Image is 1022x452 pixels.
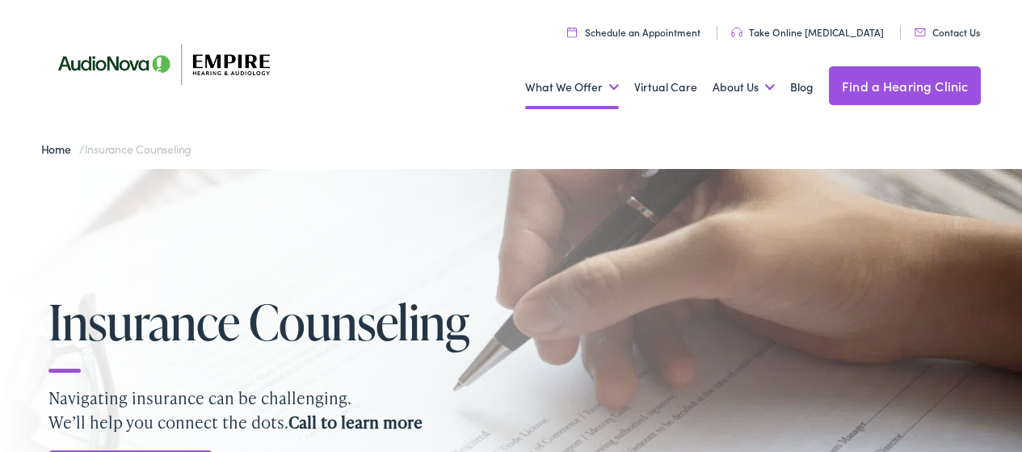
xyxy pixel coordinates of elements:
[288,411,423,433] strong: Call to learn more
[41,141,79,157] a: Home
[829,66,981,105] a: Find a Hearing Clinic
[85,141,192,157] span: Insurance Counseling
[731,25,884,39] a: Take Online [MEDICAL_DATA]
[915,28,926,36] img: utility icon
[731,27,742,37] img: utility icon
[915,25,980,39] a: Contact Us
[567,25,700,39] a: Schedule an Appointment
[634,57,697,117] a: Virtual Care
[713,57,775,117] a: About Us
[48,295,501,349] h1: Insurance Counseling
[567,27,577,37] img: utility icon
[525,57,619,117] a: What We Offer
[41,141,192,157] span: /
[790,57,814,117] a: Blog
[48,386,974,434] p: Navigating insurance can be challenging. We’ll help you connect the dots.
